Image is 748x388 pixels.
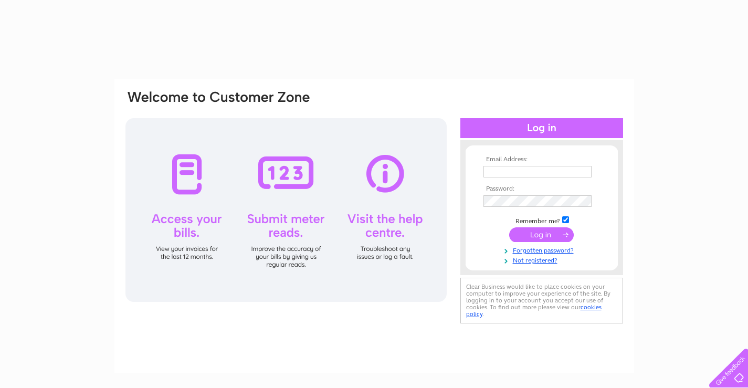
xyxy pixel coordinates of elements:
[481,185,603,193] th: Password:
[481,156,603,163] th: Email Address:
[483,245,603,255] a: Forgotten password?
[509,227,574,242] input: Submit
[483,255,603,265] a: Not registered?
[466,303,602,318] a: cookies policy
[460,278,623,323] div: Clear Business would like to place cookies on your computer to improve your experience of the sit...
[481,215,603,225] td: Remember me?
